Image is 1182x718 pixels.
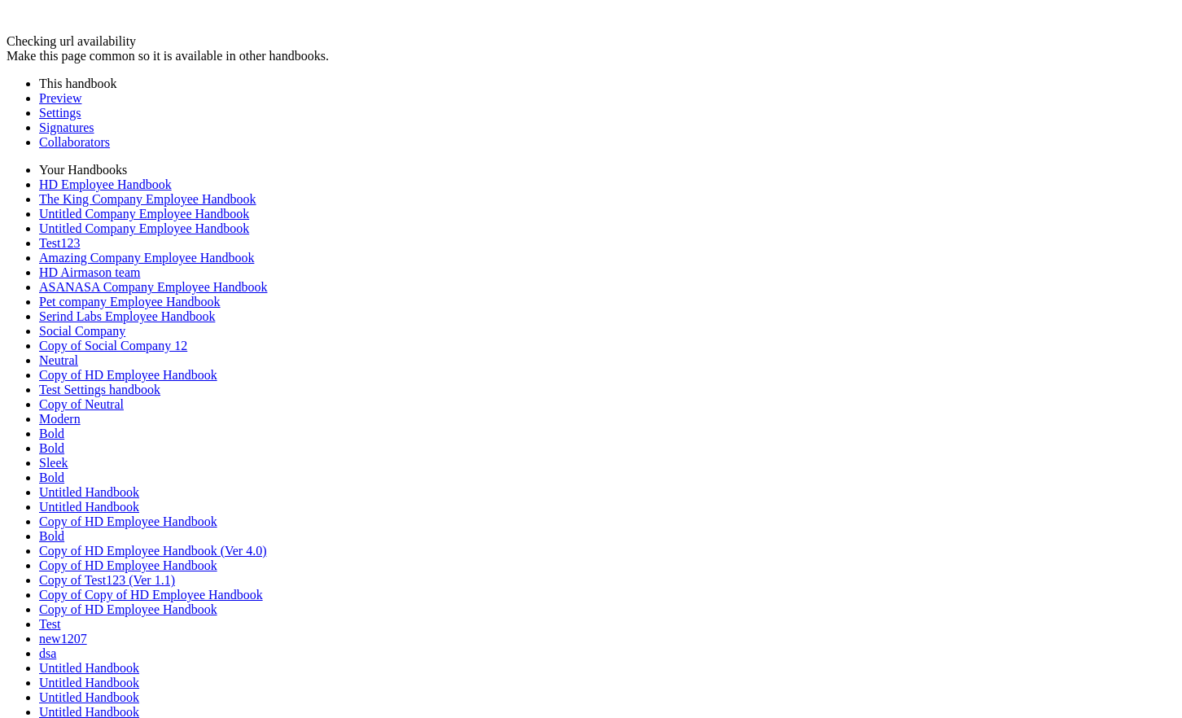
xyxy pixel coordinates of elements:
a: Test123 [39,236,80,250]
a: Modern [39,412,81,426]
a: Preview [39,91,81,105]
a: Bold [39,427,64,440]
a: Test [39,617,60,631]
a: Amazing Company Employee Handbook [39,251,254,265]
a: Untitled Handbook [39,690,139,704]
a: Pet company Employee Handbook [39,295,221,309]
a: Copy of Copy of HD Employee Handbook [39,588,263,602]
a: Bold [39,441,64,455]
a: dsa [39,646,56,660]
a: HD Airmason team [39,265,140,279]
a: Neutral [39,353,78,367]
a: The King Company Employee Handbook [39,192,256,206]
div: Make this page common so it is available in other handbooks. [7,49,1175,63]
a: Untitled Company Employee Handbook [39,221,249,235]
li: This handbook [39,77,1175,91]
a: Collaborators [39,135,110,149]
a: Test Settings handbook [39,383,160,396]
a: Untitled Company Employee Handbook [39,207,249,221]
a: ASANASA Company Employee Handbook [39,280,267,294]
a: Copy of HD Employee Handbook [39,602,217,616]
a: Social Company [39,324,125,338]
a: new1207 [39,632,87,646]
a: Sleek [39,456,68,470]
a: Copy of HD Employee Handbook (Ver 4.0) [39,544,267,558]
a: Untitled Handbook [39,676,139,690]
a: Untitled Handbook [39,485,139,499]
a: Copy of HD Employee Handbook [39,514,217,528]
li: Your Handbooks [39,163,1175,177]
a: Untitled Handbook [39,661,139,675]
a: Serind Labs Employee Handbook [39,309,215,323]
a: Untitled Handbook [39,500,139,514]
a: Copy of Social Company 12 [39,339,187,352]
a: HD Employee Handbook [39,177,172,191]
span: Checking url availability [7,34,136,48]
a: Bold [39,529,64,543]
a: Bold [39,471,64,484]
a: Copy of HD Employee Handbook [39,368,217,382]
a: Copy of Test123 (Ver 1.1) [39,573,175,587]
a: Signatures [39,120,94,134]
a: Copy of Neutral [39,397,124,411]
a: Copy of HD Employee Handbook [39,558,217,572]
a: Settings [39,106,81,120]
